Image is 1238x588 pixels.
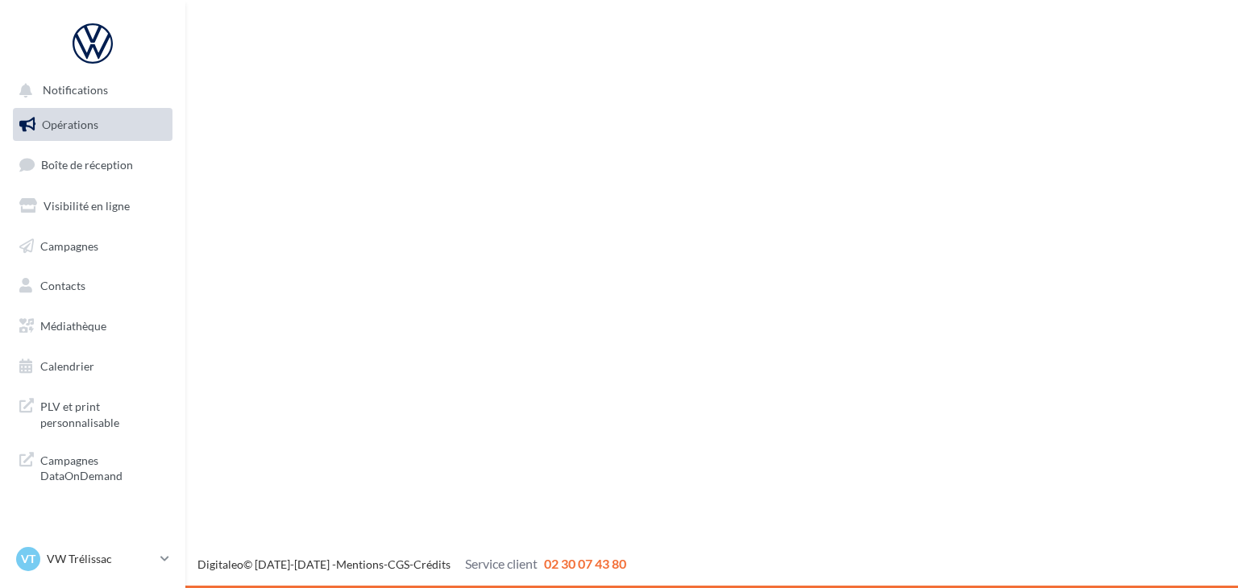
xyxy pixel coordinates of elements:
a: Médiathèque [10,309,176,343]
span: Calendrier [40,359,94,373]
span: Contacts [40,279,85,292]
a: Mentions [336,557,384,571]
span: Opérations [42,118,98,131]
span: © [DATE]-[DATE] - - - [197,557,626,571]
span: VT [21,551,35,567]
a: Digitaleo [197,557,243,571]
a: CGS [388,557,409,571]
a: Crédits [413,557,451,571]
span: PLV et print personnalisable [40,395,166,430]
a: Opérations [10,108,176,142]
span: Campagnes [40,238,98,252]
a: PLV et print personnalisable [10,389,176,437]
a: Contacts [10,269,176,303]
span: Médiathèque [40,319,106,333]
a: Campagnes [10,230,176,263]
a: Campagnes DataOnDemand [10,443,176,491]
a: Calendrier [10,350,176,383]
a: Visibilité en ligne [10,189,176,223]
span: Visibilité en ligne [44,199,130,213]
span: 02 30 07 43 80 [544,556,626,571]
a: Boîte de réception [10,147,176,182]
span: Notifications [43,84,108,97]
span: Boîte de réception [41,158,133,172]
a: VT VW Trélissac [13,544,172,574]
p: VW Trélissac [47,551,154,567]
span: Campagnes DataOnDemand [40,449,166,484]
span: Service client [465,556,538,571]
